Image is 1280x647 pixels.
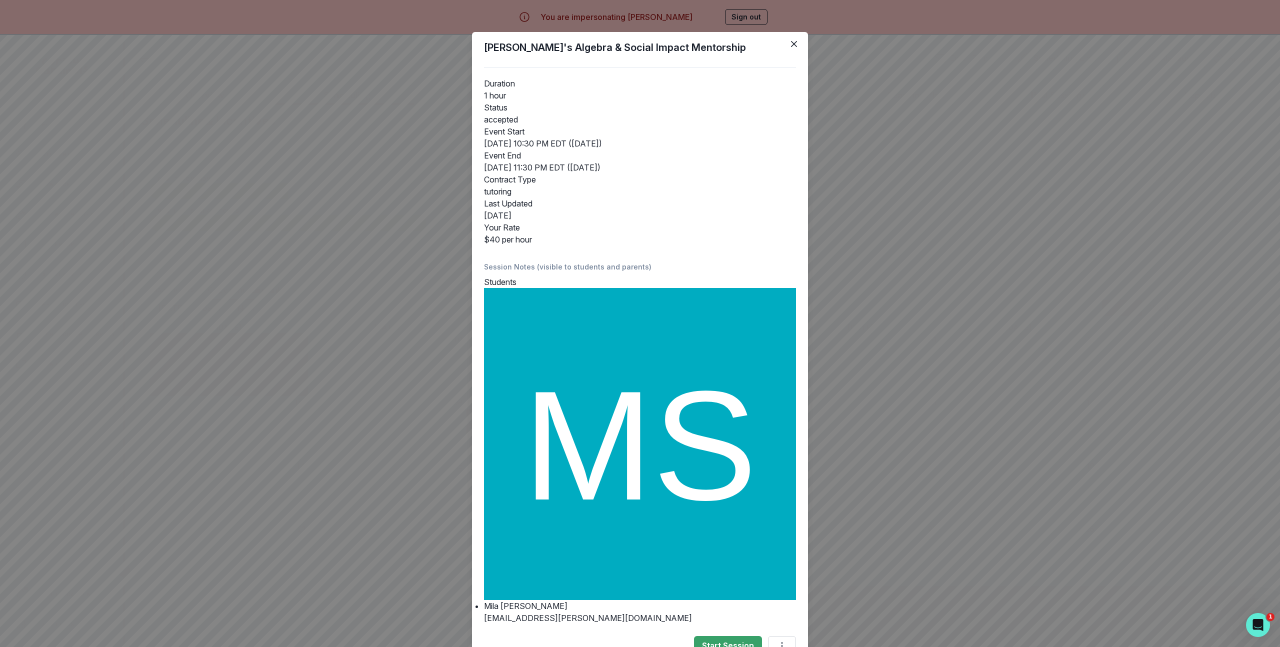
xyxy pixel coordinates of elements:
[484,233,796,245] dd: $40 per hour
[484,149,796,161] dt: Event End
[786,36,802,52] button: Close
[484,221,796,233] dt: Your Rate
[484,113,796,125] dd: accepted
[484,197,796,209] dt: Last Updated
[1246,613,1270,637] iframe: Intercom live chat
[484,77,796,89] dt: Duration
[472,32,808,63] header: [PERSON_NAME]'s Algebra & Social Impact Mentorship
[484,209,796,221] dd: [DATE]
[484,137,796,149] dd: [DATE] 10:30 PM EDT ([DATE])
[484,101,796,113] dt: Status
[484,600,796,612] p: Mila [PERSON_NAME]
[484,125,796,137] dt: Event Start
[1266,613,1274,621] span: 1
[484,276,796,288] h2: Students
[484,185,796,197] dd: tutoring
[484,89,796,101] dd: 1 hour
[484,261,796,272] p: Session Notes (visible to students and parents)
[484,612,796,624] p: [EMAIL_ADDRESS][PERSON_NAME][DOMAIN_NAME]
[484,161,796,173] dd: [DATE] 11:30 PM EDT ([DATE])
[484,173,796,185] dt: Contract Type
